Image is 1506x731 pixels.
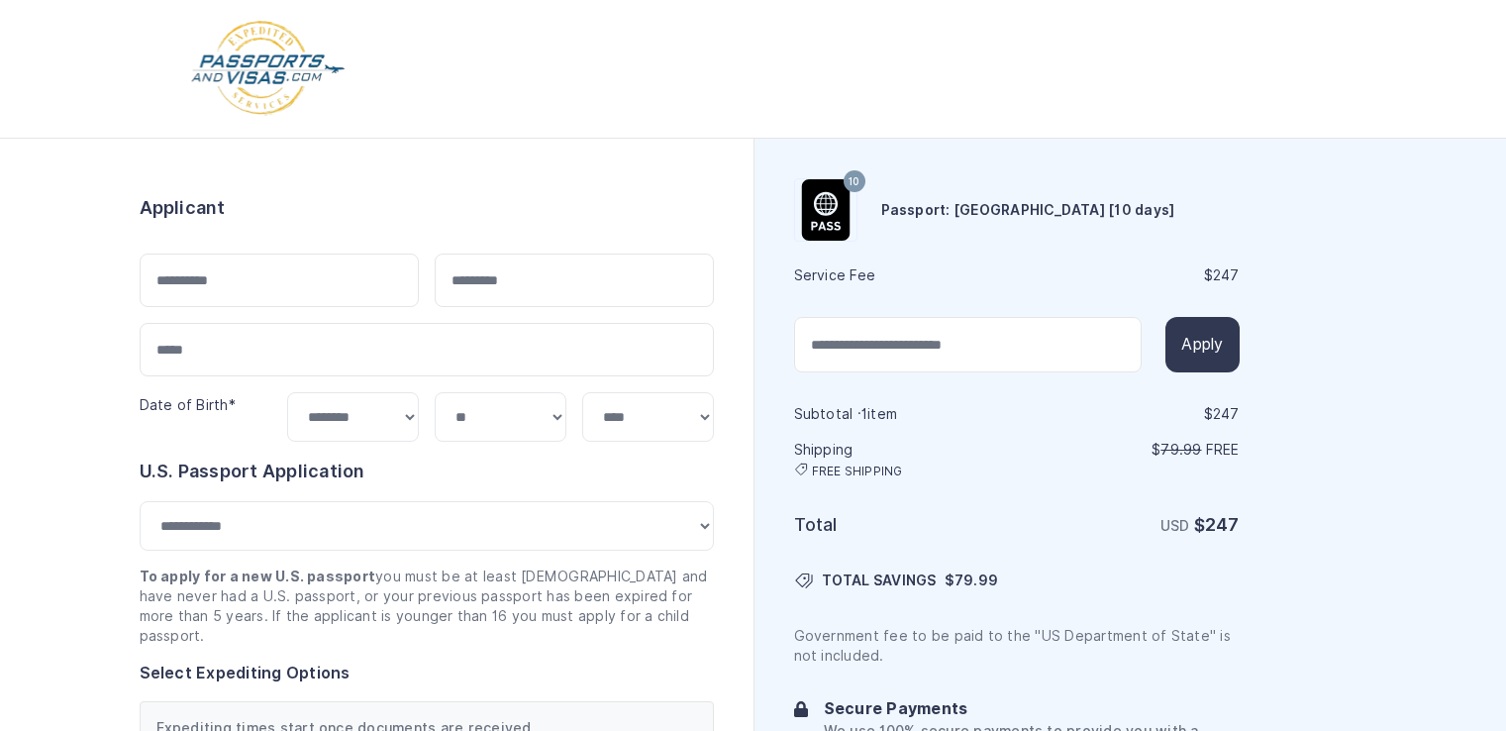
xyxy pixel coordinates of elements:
img: Product Name [795,179,856,241]
h6: Service Fee [794,265,1015,285]
img: Logo [189,20,347,118]
p: you must be at least [DEMOGRAPHIC_DATA] and have never had a U.S. passport, or your previous pass... [140,567,714,646]
div: $ [1019,404,1240,424]
span: FREE SHIPPING [812,464,903,479]
span: $ [945,571,998,590]
h6: Shipping [794,440,1015,479]
p: $ [1019,440,1240,460]
span: 10 [849,169,859,195]
span: 1 [861,406,867,422]
span: Free [1206,442,1240,458]
strong: To apply for a new U.S. passport [140,569,376,584]
span: 79.99 [954,573,998,588]
h6: Select Expediting Options [140,662,714,685]
h6: Applicant [140,194,226,222]
p: Government fee to be paid to the "US Department of State" is not included. [794,626,1240,666]
span: 247 [1213,267,1240,283]
label: Date of Birth* [140,397,236,413]
span: 247 [1213,406,1240,422]
h6: Secure Payments [824,697,1240,721]
span: TOTAL SAVINGS [822,571,937,590]
div: $ [1019,265,1240,285]
strong: $ [1194,514,1240,535]
span: USD [1160,518,1190,534]
h6: U.S. Passport Application [140,458,714,485]
h6: Passport: [GEOGRAPHIC_DATA] [10 days] [881,200,1175,220]
button: Apply [1165,317,1239,372]
h6: Total [794,511,1015,539]
span: 79.99 [1160,442,1201,458]
h6: Subtotal · item [794,404,1015,424]
span: 247 [1205,514,1240,535]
